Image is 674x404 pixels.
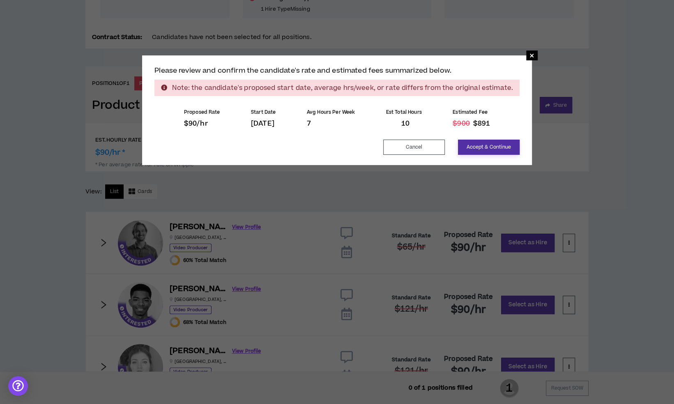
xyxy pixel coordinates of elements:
[154,80,520,96] p: Note: the candidate's proposed start date, average hrs/week, or rate differs from the original es...
[251,109,276,116] p: Start Date
[184,119,208,129] span: $90 /hr
[307,109,355,116] p: Avg Hours Per Week
[401,119,409,128] span: 10
[251,119,274,129] span: [DATE]
[453,119,490,128] p: $891
[383,140,445,155] button: Cancel
[453,119,470,128] span: $900
[184,109,220,116] p: Proposed Rate
[529,50,534,60] span: ×
[307,119,311,129] span: 7
[8,376,28,396] div: Open Intercom Messenger
[386,109,422,116] p: Est Total Hours
[458,140,520,155] button: Accept & Continue
[154,66,520,76] p: Please review and confirm the candidate's rate and estimated fees summarized below.
[453,109,490,116] p: Estimated Fee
